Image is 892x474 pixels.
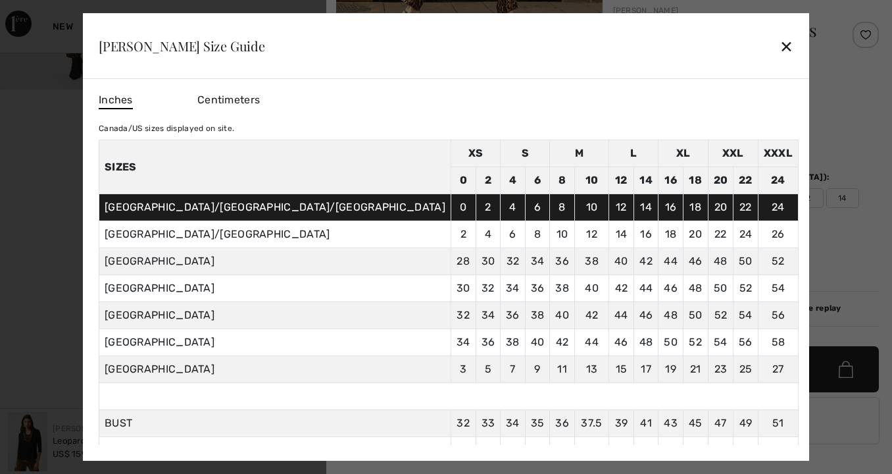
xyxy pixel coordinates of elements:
td: 32 [501,248,526,275]
td: [GEOGRAPHIC_DATA] [99,356,451,383]
span: 36 [555,417,569,429]
td: 16 [658,167,683,194]
td: 50 [683,302,708,329]
td: 20 [708,167,733,194]
div: ✕ [780,32,793,60]
td: 14 [609,221,634,248]
td: 24 [758,194,798,221]
td: 23 [708,356,733,383]
td: 56 [758,302,798,329]
td: 38 [501,329,526,356]
span: Inches [99,92,133,109]
span: 47 [714,417,727,429]
span: 25 [457,444,470,456]
td: 4 [501,167,526,194]
td: 22 [733,194,758,221]
td: 34 [525,248,550,275]
td: [GEOGRAPHIC_DATA] [99,329,451,356]
td: 22 [708,221,733,248]
td: 8 [550,167,575,194]
td: 26 [758,221,798,248]
td: 25 [733,356,758,383]
td: [GEOGRAPHIC_DATA]/[GEOGRAPHIC_DATA] [99,221,451,248]
td: WAIST [99,437,451,464]
td: 20 [708,194,733,221]
td: 12 [609,167,634,194]
td: 12 [574,221,608,248]
span: 43 [664,417,678,429]
td: 15 [609,356,634,383]
span: 42 [739,444,753,456]
td: 36 [550,248,575,275]
span: 28 [531,444,544,456]
span: 45 [689,417,703,429]
td: BUST [99,410,451,437]
span: 37.5 [581,417,602,429]
span: 36 [664,444,678,456]
span: 39 [615,417,628,429]
td: 50 [658,329,683,356]
td: 40 [574,275,608,302]
td: 46 [683,248,708,275]
td: 48 [658,302,683,329]
td: 3 [451,356,476,383]
td: 38 [574,248,608,275]
td: 6 [525,167,550,194]
span: 38 [689,444,703,456]
div: Canada/US sizes displayed on site. [99,122,799,134]
span: 51 [772,417,784,429]
td: XS [451,140,500,167]
td: 42 [609,275,634,302]
td: 10 [574,194,608,221]
td: 19 [658,356,683,383]
span: 33 [482,417,495,429]
td: 38 [525,302,550,329]
td: 44 [633,275,658,302]
td: 48 [683,275,708,302]
td: 36 [525,275,550,302]
td: 8 [525,221,550,248]
span: 40 [714,444,728,456]
td: 10 [574,167,608,194]
span: 32 [457,417,470,429]
td: 20 [683,221,708,248]
span: 26 [482,444,495,456]
span: 41 [640,417,652,429]
td: [GEOGRAPHIC_DATA] [99,275,451,302]
td: 56 [733,329,758,356]
td: 4 [476,221,501,248]
td: 14 [633,194,658,221]
td: 6 [501,221,526,248]
td: 50 [708,275,733,302]
td: 36 [476,329,501,356]
td: 2 [476,167,501,194]
td: 46 [609,329,634,356]
td: 30 [476,248,501,275]
td: XXXL [758,140,798,167]
th: Sizes [99,140,451,194]
td: 0 [451,167,476,194]
td: [GEOGRAPHIC_DATA]/[GEOGRAPHIC_DATA]/[GEOGRAPHIC_DATA] [99,194,451,221]
span: 49 [739,417,753,429]
td: 6 [525,194,550,221]
td: 14 [633,167,658,194]
span: Centimeters [197,93,260,106]
td: 18 [658,221,683,248]
td: 12 [609,194,634,221]
td: 54 [708,329,733,356]
td: 42 [633,248,658,275]
span: 34 [506,417,520,429]
td: 11 [550,356,575,383]
span: 34 [639,444,653,456]
td: 4 [501,194,526,221]
td: 13 [574,356,608,383]
td: 44 [658,248,683,275]
td: 32 [451,302,476,329]
span: 35 [531,417,545,429]
td: 36 [501,302,526,329]
div: [PERSON_NAME] Size Guide [99,39,265,53]
td: 50 [733,248,758,275]
td: 16 [633,221,658,248]
td: [GEOGRAPHIC_DATA] [99,302,451,329]
td: 48 [708,248,733,275]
